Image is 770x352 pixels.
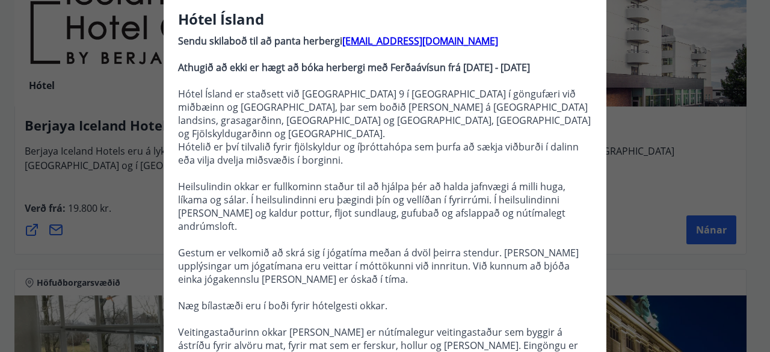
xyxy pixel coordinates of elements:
[178,9,592,29] h3: Hótel Ísland
[178,61,530,74] strong: Athugið að ekki er hægt að bóka herbergi með Ferðaávísun frá [DATE] - [DATE]
[178,34,342,48] strong: Sendu skilaboð til að panta herbergi
[178,87,592,140] p: Hótel Ísland er staðsett við [GEOGRAPHIC_DATA] 9 í [GEOGRAPHIC_DATA] í göngufæri við miðbæinn og ...
[178,140,592,167] p: Hótelið er því tilvalið fyrir fjölskyldur og íþróttahópa sem þurfa að sækja viðburði í dalinn eða...
[342,34,498,48] a: [EMAIL_ADDRESS][DOMAIN_NAME]
[178,246,592,286] p: Gestum er velkomið að skrá sig í jógatíma meðan á dvöl þeirra stendur. [PERSON_NAME] upplýsingar ...
[178,180,592,233] p: Heilsulindin okkar er fullkominn staður til að hjálpa þér að halda jafnvægi á milli huga, líkama ...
